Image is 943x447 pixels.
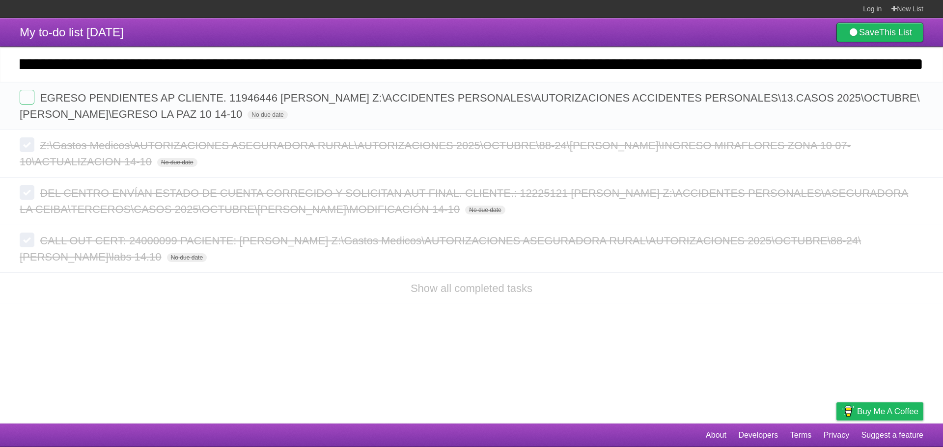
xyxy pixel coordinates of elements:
span: No due date [157,158,197,167]
span: No due date [167,253,207,262]
span: Buy me a coffee [857,403,918,420]
span: CALL OUT CERT: 24000099 PACIENTE: [PERSON_NAME] Z:\Gastos Medicos\AUTORIZACIONES ASEGURADORA RURA... [20,235,861,263]
a: Buy me a coffee [836,402,923,421]
label: Done [20,90,34,105]
img: Buy me a coffee [841,403,855,420]
span: No due date [465,206,505,214]
span: DEL CENTRO ENVÍAN ESTADO DE CUENTA CORREGIDO Y SOLICITAN AUT FINAL. CLIENTE.: 12225121 [PERSON_NA... [20,187,908,215]
label: Done [20,137,34,152]
b: This List [879,27,912,37]
a: Developers [738,426,778,445]
label: Done [20,185,34,200]
label: Done [20,233,34,247]
a: Suggest a feature [861,426,923,445]
a: Privacy [824,426,849,445]
span: Z:\Gastos Medicos\AUTORIZACIONES ASEGURADORA RURAL\AUTORIZACIONES 2025\OCTUBRE\88-24\[PERSON_NAME... [20,139,851,168]
span: No due date [248,110,287,119]
span: My to-do list [DATE] [20,26,124,39]
a: About [706,426,726,445]
a: Show all completed tasks [411,282,532,294]
a: Terms [790,426,812,445]
a: SaveThis List [836,23,923,42]
span: EGRESO PENDIENTES AP CLIENTE. 11946446 [PERSON_NAME] Z:\ACCIDENTES PERSONALES\AUTORIZACIONES ACCI... [20,92,920,120]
